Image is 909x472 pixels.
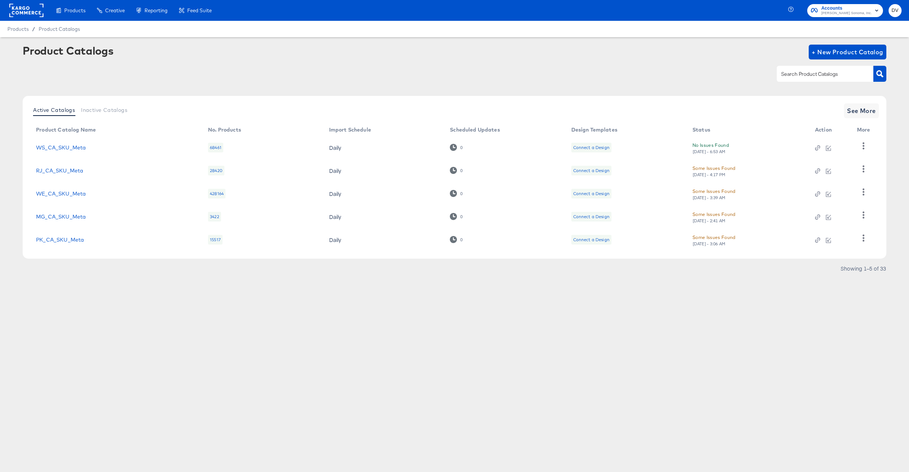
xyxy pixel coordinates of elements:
a: RJ_CA_SKU_Meta [36,168,83,174]
div: Connect a Design [573,191,610,197]
div: [DATE] - 3:06 AM [692,241,726,246]
div: 0 [450,144,463,151]
button: See More [844,103,879,118]
td: Daily [323,136,444,159]
span: Reporting [145,7,168,13]
div: 0 [460,168,463,173]
button: Accounts[PERSON_NAME] Sonoma, Inc. [807,4,883,17]
div: Connect a Design [571,166,611,175]
span: + New Product Catalog [812,47,883,57]
button: Some Issues Found[DATE] - 3:39 AM [692,187,736,200]
input: Search Product Catalogs [780,70,859,78]
div: 0 [460,237,463,242]
div: 428164 [208,189,225,198]
div: Some Issues Found [692,233,736,241]
td: Daily [323,228,444,251]
td: Daily [323,205,444,228]
div: Connect a Design [571,143,611,152]
div: 68461 [208,143,223,152]
span: Products [7,26,29,32]
th: Status [686,124,809,136]
span: Accounts [821,4,872,12]
button: Some Issues Found[DATE] - 2:41 AM [692,210,736,223]
div: Connect a Design [573,168,610,174]
div: 0 [450,167,463,174]
a: MG_CA_SKU_Meta [36,214,86,220]
div: Connect a Design [573,237,610,243]
div: No. Products [208,127,241,133]
div: Scheduled Updates [450,127,500,133]
div: Some Issues Found [692,210,736,218]
span: Creative [105,7,125,13]
div: Product Catalog Name [36,127,96,133]
span: Feed Suite [187,7,212,13]
th: Action [809,124,851,136]
div: Product Catalogs [23,45,113,56]
div: 3422 [208,212,221,222]
button: + New Product Catalog [809,45,886,59]
td: Daily [323,182,444,205]
div: Showing 1–5 of 33 [840,266,886,271]
div: 28420 [208,166,224,175]
div: [DATE] - 4:17 PM [692,172,726,177]
span: / [29,26,39,32]
span: Active Catalogs [33,107,75,113]
a: Product Catalogs [39,26,80,32]
span: [PERSON_NAME] Sonoma, Inc. [821,10,872,16]
div: Connect a Design [571,212,611,222]
div: Some Issues Found [692,164,736,172]
button: Some Issues Found[DATE] - 3:06 AM [692,233,736,246]
span: DV [892,6,899,15]
div: [DATE] - 2:41 AM [692,218,726,223]
div: 0 [460,191,463,196]
a: WS_CA_SKU_Meta [36,145,86,151]
a: WE_CA_SKU_Meta [36,191,86,197]
div: 0 [460,145,463,150]
span: Products [64,7,85,13]
button: DV [889,4,902,17]
div: Import Schedule [329,127,371,133]
div: 0 [450,236,463,243]
span: Inactive Catalogs [81,107,127,113]
div: [DATE] - 3:39 AM [692,195,726,200]
th: More [851,124,879,136]
a: PK_CA_SKU_Meta [36,237,84,243]
div: 0 [460,214,463,219]
td: Daily [323,159,444,182]
div: Connect a Design [573,145,610,151]
div: Some Issues Found [692,187,736,195]
div: 0 [450,213,463,220]
div: 0 [450,190,463,197]
div: Connect a Design [571,189,611,198]
div: 15517 [208,235,223,245]
button: Some Issues Found[DATE] - 4:17 PM [692,164,736,177]
span: See More [847,106,876,116]
div: Connect a Design [573,214,610,220]
div: Connect a Design [571,235,611,245]
div: Design Templates [571,127,617,133]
